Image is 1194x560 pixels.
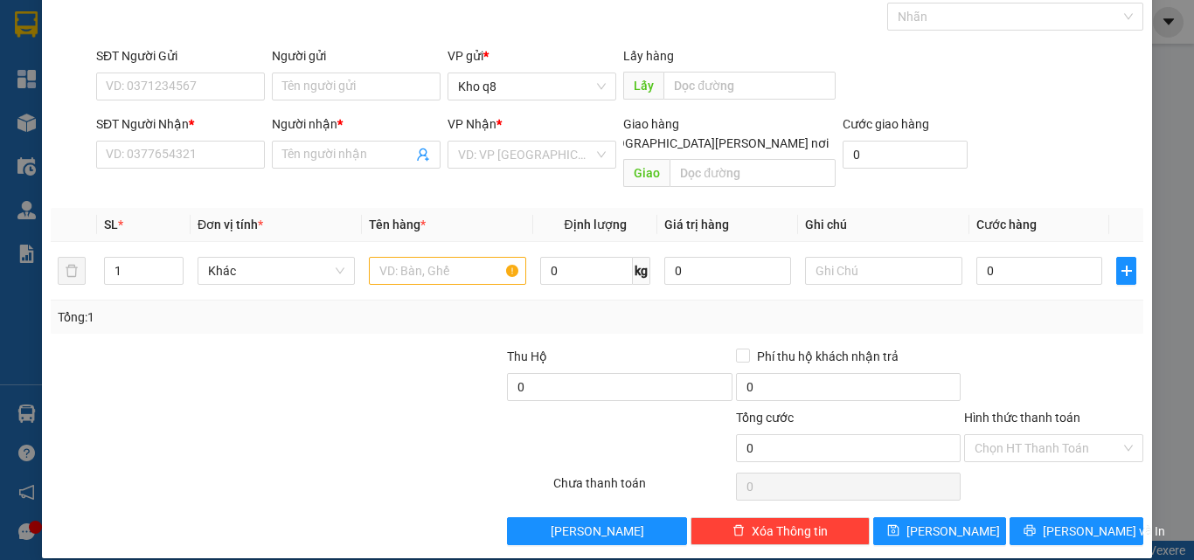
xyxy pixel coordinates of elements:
span: printer [1024,524,1036,538]
div: Người gửi [272,46,441,66]
span: Tên hàng [369,218,426,232]
label: Cước giao hàng [843,117,929,131]
div: SĐT Người Gửi [96,46,265,66]
span: Đơn vị tính [198,218,263,232]
input: 0 [664,257,790,285]
span: Phí thu hộ khách nhận trả [750,347,906,366]
input: Dọc đường [663,72,836,100]
span: save [887,524,899,538]
button: plus [1116,257,1136,285]
input: VD: Bàn, Ghế [369,257,526,285]
span: Khác [208,258,344,284]
span: [PERSON_NAME] [551,522,644,541]
span: user-add [416,148,430,162]
span: Giao hàng [623,117,679,131]
label: Hình thức thanh toán [964,411,1080,425]
span: [PERSON_NAME] [906,522,1000,541]
th: Ghi chú [798,208,969,242]
span: Giao [623,159,670,187]
span: Thu Hộ [507,349,547,363]
button: deleteXóa Thông tin [691,517,870,545]
span: delete [732,524,745,538]
span: SL [104,218,118,232]
div: Chưa thanh toán [552,474,734,504]
div: SĐT Người Nhận [96,114,265,134]
span: Định lượng [564,218,626,232]
span: Tổng cước [736,411,794,425]
button: save[PERSON_NAME] [873,517,1007,545]
button: printer[PERSON_NAME] và In [1010,517,1143,545]
span: Kho q8 [458,73,606,100]
button: delete [58,257,86,285]
span: [PERSON_NAME] và In [1043,522,1165,541]
div: VP gửi [448,46,616,66]
span: Lấy [623,72,663,100]
span: VP Nhận [448,117,496,131]
input: Cước giao hàng [843,141,968,169]
span: Giá trị hàng [664,218,729,232]
input: Ghi Chú [805,257,962,285]
div: Người nhận [272,114,441,134]
span: [GEOGRAPHIC_DATA][PERSON_NAME] nơi [590,134,836,153]
span: Lấy hàng [623,49,674,63]
div: Tổng: 1 [58,308,462,327]
button: [PERSON_NAME] [507,517,686,545]
span: Cước hàng [976,218,1037,232]
span: plus [1117,264,1135,278]
input: Dọc đường [670,159,836,187]
span: Xóa Thông tin [752,522,828,541]
span: kg [633,257,650,285]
